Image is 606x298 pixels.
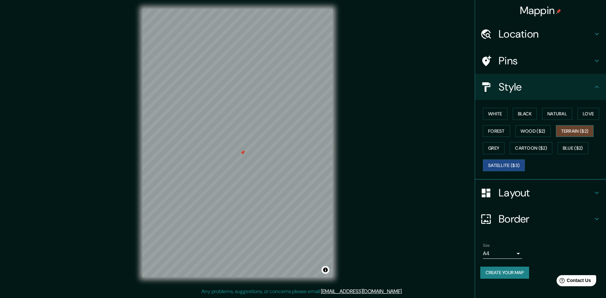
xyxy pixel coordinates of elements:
h4: Border [499,212,593,225]
img: pin-icon.png [556,9,561,14]
button: Black [513,108,537,120]
h4: Pins [499,54,593,67]
button: White [483,108,507,120]
div: Pins [475,48,606,74]
a: [EMAIL_ADDRESS][DOMAIN_NAME] [321,288,402,295]
iframe: Help widget launcher [548,273,599,291]
button: Terrain ($2) [556,125,594,137]
h4: Style [499,80,593,93]
h4: Layout [499,186,593,199]
canvas: Map [142,9,333,277]
h4: Location [499,27,593,41]
div: Layout [475,180,606,206]
button: Satellite ($3) [483,159,525,172]
button: Toggle attribution [321,266,329,274]
button: Natural [542,108,572,120]
div: Location [475,21,606,47]
h4: Mappin [520,4,561,17]
button: Wood ($2) [515,125,551,137]
button: Blue ($2) [558,142,588,154]
button: Grey [483,142,505,154]
div: . [404,288,405,295]
div: Style [475,74,606,100]
p: Any problems, suggestions, or concerns please email . [201,288,403,295]
button: Cartoon ($2) [510,142,552,154]
div: A4 [483,248,522,259]
button: Love [578,108,599,120]
button: Create your map [480,267,529,279]
div: Border [475,206,606,232]
label: Size [483,243,490,248]
button: Forest [483,125,510,137]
